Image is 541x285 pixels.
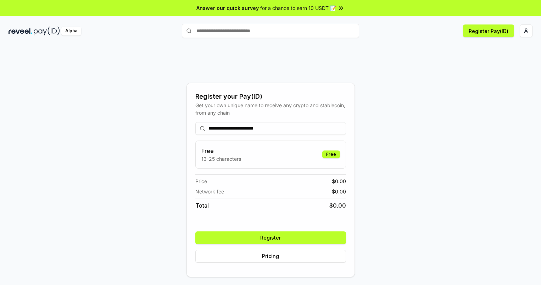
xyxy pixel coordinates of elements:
[463,24,514,37] button: Register Pay(ID)
[61,27,81,35] div: Alpha
[201,147,241,155] h3: Free
[322,150,340,158] div: Free
[195,102,346,116] div: Get your own unique name to receive any crypto and stablecoin, from any chain
[195,177,207,185] span: Price
[329,201,346,210] span: $ 0.00
[9,27,32,35] img: reveel_dark
[196,4,259,12] span: Answer our quick survey
[34,27,60,35] img: pay_id
[195,201,209,210] span: Total
[195,231,346,244] button: Register
[195,92,346,102] div: Register your Pay(ID)
[201,155,241,163] p: 13-25 characters
[195,188,224,195] span: Network fee
[332,188,346,195] span: $ 0.00
[260,4,336,12] span: for a chance to earn 10 USDT 📝
[195,250,346,263] button: Pricing
[332,177,346,185] span: $ 0.00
